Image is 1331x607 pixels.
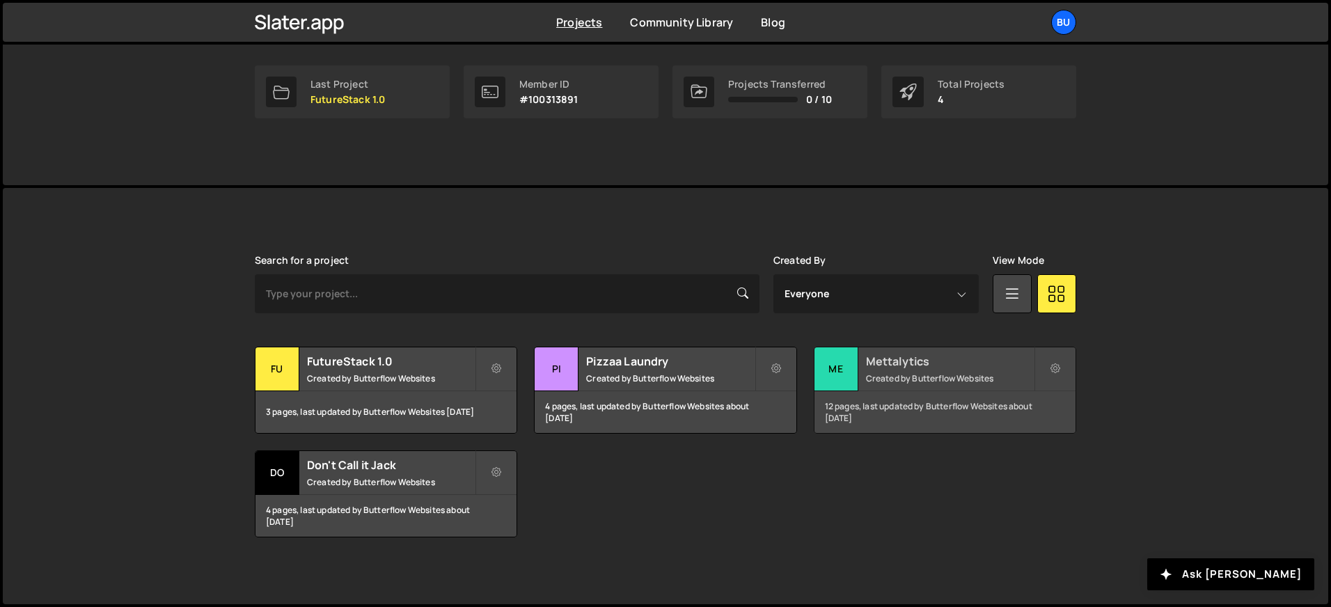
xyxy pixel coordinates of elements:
div: 4 pages, last updated by Butterflow Websites about [DATE] [535,391,796,433]
a: Pi Pizzaa Laundry Created by Butterflow Websites 4 pages, last updated by Butterflow Websites abo... [534,347,796,434]
h2: Don't Call it Jack [307,457,475,473]
h2: Mettalytics [866,354,1034,369]
h2: Pizzaa Laundry [586,354,754,369]
div: Member ID [519,79,578,90]
small: Created by Butterflow Websites [586,372,754,384]
input: Type your project... [255,274,759,313]
div: Last Project [310,79,385,90]
p: FutureStack 1.0 [310,94,385,105]
a: Fu FutureStack 1.0 Created by Butterflow Websites 3 pages, last updated by Butterflow Websites [D... [255,347,517,434]
div: Projects Transferred [728,79,832,90]
small: Created by Butterflow Websites [307,476,475,488]
label: Search for a project [255,255,349,266]
a: Blog [761,15,785,30]
div: Total Projects [938,79,1005,90]
a: Last Project FutureStack 1.0 [255,65,450,118]
button: Ask [PERSON_NAME] [1147,558,1314,590]
p: 4 [938,94,1005,105]
a: Do Don't Call it Jack Created by Butterflow Websites 4 pages, last updated by Butterflow Websites... [255,450,517,537]
label: Created By [773,255,826,266]
div: 12 pages, last updated by Butterflow Websites about [DATE] [814,391,1076,433]
span: 0 / 10 [806,94,832,105]
div: 3 pages, last updated by Butterflow Websites [DATE] [255,391,517,433]
div: Me [814,347,858,391]
a: Projects [556,15,602,30]
small: Created by Butterflow Websites [866,372,1034,384]
div: 4 pages, last updated by Butterflow Websites about [DATE] [255,495,517,537]
a: Me Mettalytics Created by Butterflow Websites 12 pages, last updated by Butterflow Websites about... [814,347,1076,434]
div: Do [255,451,299,495]
div: Fu [255,347,299,391]
a: Community Library [630,15,733,30]
p: #100313891 [519,94,578,105]
small: Created by Butterflow Websites [307,372,475,384]
a: Bu [1051,10,1076,35]
div: Pi [535,347,578,391]
label: View Mode [993,255,1044,266]
h2: FutureStack 1.0 [307,354,475,369]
